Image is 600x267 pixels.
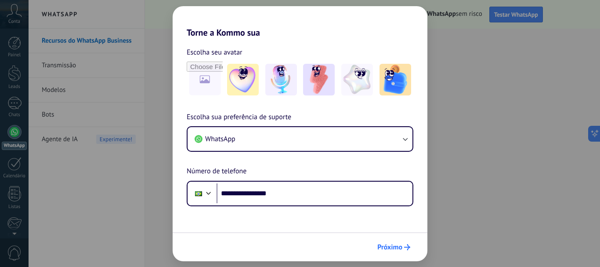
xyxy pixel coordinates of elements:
h2: Torne a Kommo sua [173,6,427,38]
span: Número de telefone [187,166,246,177]
button: Próximo [373,240,414,255]
div: Brazil: + 55 [190,184,207,203]
img: -5.jpeg [380,64,411,95]
img: -3.jpeg [303,64,335,95]
img: -2.jpeg [265,64,297,95]
span: WhatsApp [205,135,235,143]
span: Escolha sua preferência de suporte [187,112,291,123]
img: -4.jpeg [341,64,373,95]
span: Próximo [377,244,402,250]
img: -1.jpeg [227,64,259,95]
button: WhatsApp [188,127,412,151]
span: Escolha seu avatar [187,47,242,58]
